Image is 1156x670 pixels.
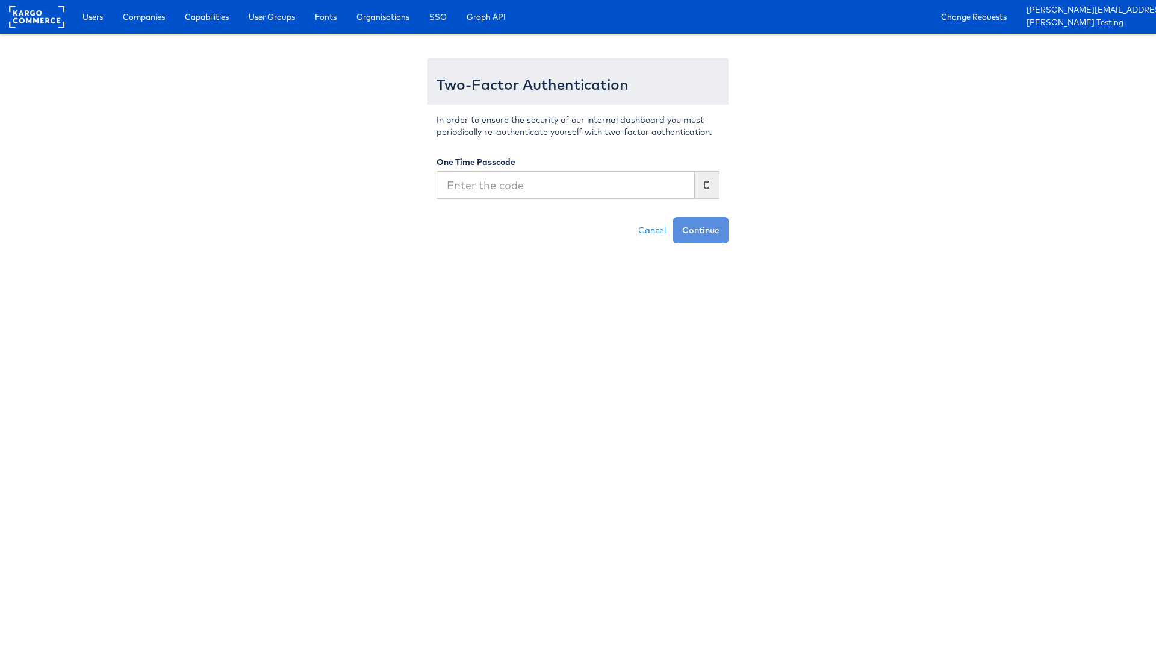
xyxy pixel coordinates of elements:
[673,217,729,243] button: Continue
[631,217,673,243] a: Cancel
[114,6,174,28] a: Companies
[82,11,103,23] span: Users
[437,171,695,199] input: Enter the code
[429,11,447,23] span: SSO
[467,11,506,23] span: Graph API
[249,11,295,23] span: User Groups
[240,6,304,28] a: User Groups
[347,6,418,28] a: Organisations
[176,6,238,28] a: Capabilities
[1027,17,1147,30] a: [PERSON_NAME] Testing
[420,6,456,28] a: SSO
[356,11,409,23] span: Organisations
[123,11,165,23] span: Companies
[437,156,515,168] label: One Time Passcode
[1027,4,1147,17] a: [PERSON_NAME][EMAIL_ADDRESS][PERSON_NAME][DOMAIN_NAME]
[306,6,346,28] a: Fonts
[437,114,719,138] p: In order to ensure the security of our internal dashboard you must periodically re-authenticate y...
[315,11,337,23] span: Fonts
[932,6,1016,28] a: Change Requests
[458,6,515,28] a: Graph API
[185,11,229,23] span: Capabilities
[73,6,112,28] a: Users
[437,77,719,92] h3: Two-Factor Authentication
